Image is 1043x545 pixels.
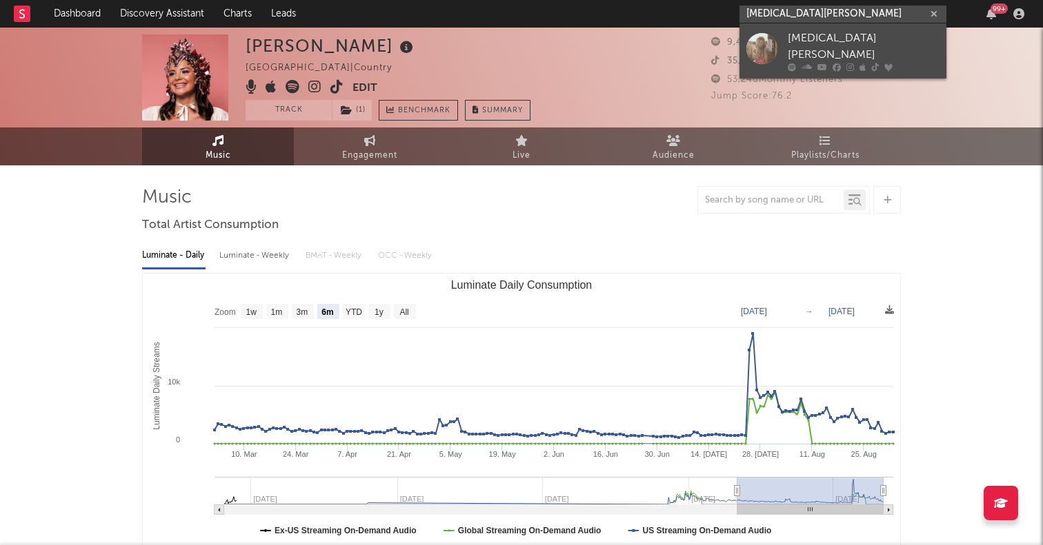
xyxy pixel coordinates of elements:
text: [DATE] [741,307,767,316]
text: 11. Aug [799,450,825,458]
text: 3m [297,307,308,317]
span: Total Artist Consumption [142,217,279,234]
button: Track [246,100,332,121]
button: (1) [332,100,372,121]
div: [GEOGRAPHIC_DATA] | Country [246,60,408,76]
text: US Streaming On-Demand Audio [642,526,771,535]
a: Engagement [294,127,446,165]
text: Global Streaming On-Demand Audio [458,526,602,535]
text: All [399,307,408,317]
text: → [805,307,813,316]
text: 28. [DATE] [742,450,779,458]
input: Search for artists [739,6,946,23]
a: Live [446,127,597,165]
text: 21. Apr [387,450,411,458]
span: 35,800 [711,56,759,65]
text: 6m [321,307,333,317]
div: Luminate - Weekly [219,244,292,267]
button: Edit [352,80,377,97]
div: Luminate - Daily [142,244,206,267]
span: Audience [653,147,695,164]
text: 1y [375,307,384,317]
text: [DATE] [828,307,855,316]
text: 1m [271,307,283,317]
span: 53,246 Monthly Listeners [711,75,843,84]
text: 19. May [489,450,517,458]
span: Live [513,147,530,164]
text: Luminate Daily Consumption [451,279,593,291]
text: 16. Jun [593,450,618,458]
text: 24. Mar [283,450,309,458]
text: Luminate Daily Streams [152,342,161,429]
text: Ex-US Streaming On-Demand Audio [275,526,417,535]
text: 10k [168,378,180,386]
text: 7. Apr [337,450,357,458]
text: 1w [246,307,257,317]
text: Zoom [215,307,236,317]
text: 5. May [439,450,463,458]
span: 9,423 [711,38,753,47]
a: Audience [597,127,749,165]
text: 25. Aug [851,450,877,458]
span: Summary [482,107,523,114]
span: Engagement [342,147,397,164]
a: Benchmark [379,100,458,121]
a: Music [142,127,294,165]
text: 2. Jun [544,450,564,458]
a: Playlists/Charts [749,127,901,165]
div: [PERSON_NAME] [246,34,417,57]
span: Playlists/Charts [791,147,860,164]
text: 0 [176,435,180,444]
button: Summary [465,100,530,121]
button: 99+ [986,8,996,19]
span: ( 1 ) [332,100,372,121]
span: Jump Score: 76.2 [711,92,792,101]
input: Search by song name or URL [698,195,844,206]
span: Music [206,147,231,164]
div: 99 + [991,3,1008,14]
span: Benchmark [398,103,450,119]
div: [MEDICAL_DATA][PERSON_NAME] [788,30,940,63]
text: 14. [DATE] [691,450,727,458]
text: 30. Jun [645,450,670,458]
text: 10. Mar [231,450,257,458]
text: YTD [346,307,362,317]
a: [MEDICAL_DATA][PERSON_NAME] [739,23,946,79]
